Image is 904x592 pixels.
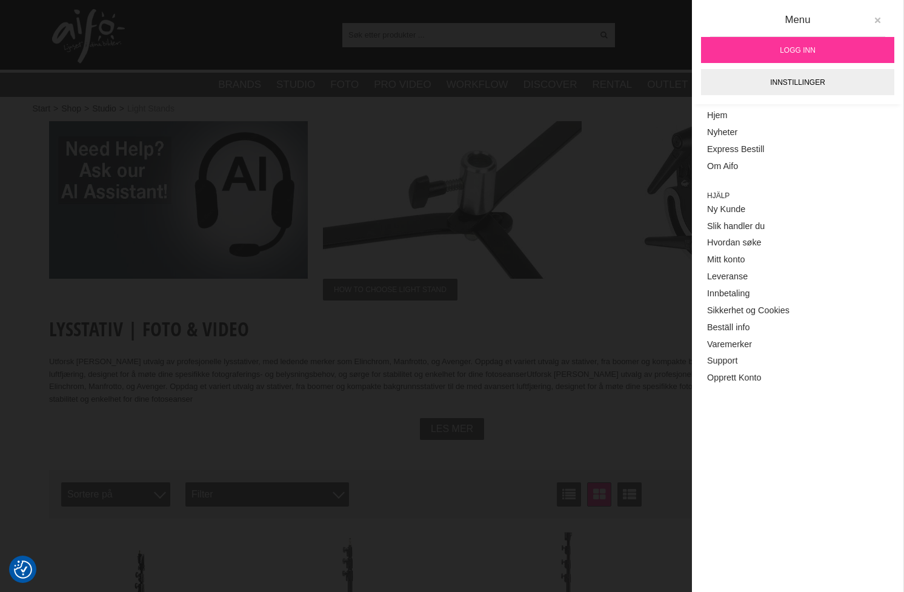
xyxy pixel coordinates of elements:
[14,560,32,579] img: Revisit consent button
[701,69,894,95] a: Innstillinger
[707,268,888,285] a: Leveranse
[49,121,308,279] img: Ad:003 ban-man-AIsean-eng.jpg
[707,124,888,141] a: Nyheter
[701,37,894,63] a: Logg inn
[92,102,116,115] a: Studio
[707,234,888,251] a: Hvordan søke
[323,121,582,301] a: Ad:004 ban-man-lightstands-003.jpgHow to choose light stand
[447,77,508,93] a: Workflow
[557,482,581,507] a: Vis liste
[592,77,632,93] a: Rental
[342,25,593,44] input: Søk etter produkter ...
[374,77,431,93] a: Pro Video
[52,9,125,64] img: logo.png
[707,141,888,158] a: Express Bestill
[323,279,457,301] span: How to choose light stand
[49,316,855,342] h1: Lysstativ | Foto & Video
[707,158,888,175] a: Om Aifo
[647,77,688,93] a: Outlet
[53,102,58,115] span: >
[707,190,888,201] span: Hjälp
[276,77,315,93] a: Studio
[597,121,856,279] img: Ad:005 ban-man-lightstands-004.jpg
[14,559,32,580] button: Samtykkepreferanser
[617,482,642,507] a: Utvidet liste
[61,102,81,115] a: Shop
[707,218,888,234] a: Slik handler du
[127,102,174,115] span: Light Stands
[707,353,888,370] a: Support
[707,251,888,268] a: Mitt konto
[707,336,888,353] a: Varemerker
[119,102,124,115] span: >
[323,121,582,279] img: Ad:004 ban-man-lightstands-003.jpg
[707,201,888,218] a: Ny Kunde
[707,107,888,124] a: Hjem
[61,482,170,507] span: Sortere på
[33,102,51,115] a: Start
[707,319,888,336] a: Beställ info
[523,77,577,93] a: Discover
[707,370,888,387] a: Opprett Konto
[185,482,349,507] div: Filter
[431,424,473,434] span: Les mer
[218,77,261,93] a: Brands
[49,356,855,406] p: Utforsk [PERSON_NAME] utvalg av profesjonelle lysstativer, med ledende merker som Elinchrom, Manf...
[780,45,816,56] span: Logg inn
[707,285,888,302] a: Innbetaling
[710,12,885,37] div: Menu
[707,302,888,319] a: Sikkerhet og Cookies
[84,102,89,115] span: >
[587,482,611,507] a: Vindusvisning
[330,77,359,93] a: Foto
